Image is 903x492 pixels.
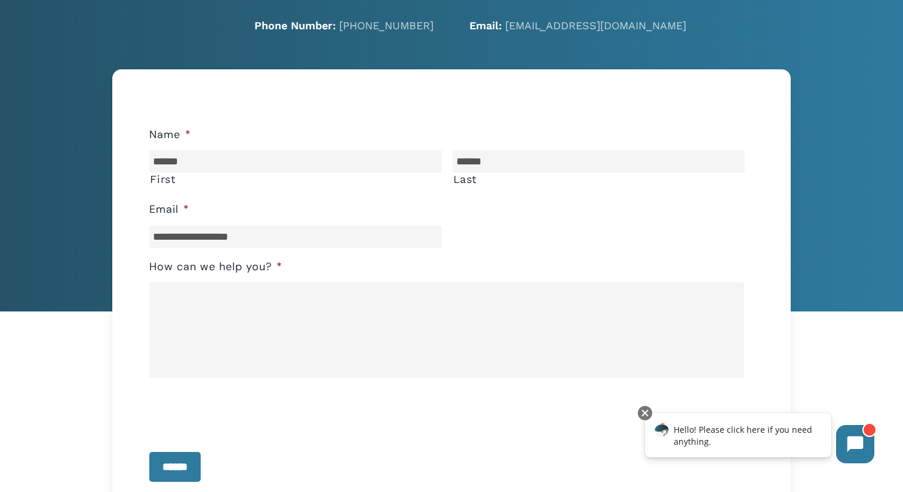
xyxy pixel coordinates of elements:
[149,128,191,142] label: Name
[505,19,686,32] a: [EMAIL_ADDRESS][DOMAIN_NAME]
[150,173,441,185] label: First
[149,203,189,216] label: Email
[254,19,336,32] strong: Phone Number:
[453,173,745,185] label: Last
[339,19,434,32] a: [PHONE_NUMBER]
[149,386,331,433] iframe: reCAPTCHA
[469,19,502,32] strong: Email:
[632,404,886,475] iframe: Chatbot
[149,260,282,274] label: How can we help you?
